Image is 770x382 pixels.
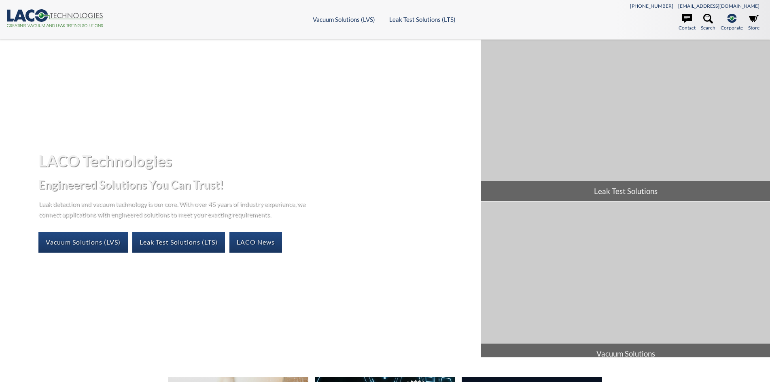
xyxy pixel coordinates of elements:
span: Leak Test Solutions [481,181,770,201]
a: Search [701,14,715,32]
a: Store [748,14,759,32]
p: Leak detection and vacuum technology is our core. With over 45 years of industry experience, we c... [38,198,310,219]
h2: Engineered Solutions You Can Trust! [38,177,475,192]
span: Vacuum Solutions [481,344,770,364]
a: Vacuum Solutions [481,202,770,363]
a: [PHONE_NUMBER] [630,3,673,9]
a: LACO News [229,232,282,252]
a: [EMAIL_ADDRESS][DOMAIN_NAME] [678,3,759,9]
a: Leak Test Solutions [481,40,770,201]
span: Corporate [721,24,743,32]
a: Vacuum Solutions (LVS) [313,16,375,23]
a: Vacuum Solutions (LVS) [38,232,128,252]
a: Leak Test Solutions (LTS) [132,232,225,252]
a: Contact [679,14,696,32]
h1: LACO Technologies [38,151,475,171]
a: Leak Test Solutions (LTS) [389,16,456,23]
